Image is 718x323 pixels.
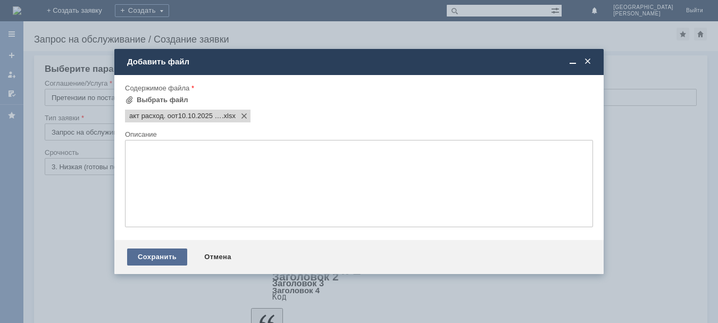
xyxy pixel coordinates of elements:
[582,57,593,67] span: Закрыть
[125,85,591,92] div: Содержимое файла
[129,112,222,120] span: акт расход. оот10.10.2025 №Т2-1388.xlsx
[222,112,236,120] span: акт расход. оот10.10.2025 №Т2-1388.xlsx
[4,4,155,21] div: Добрый вечер! В ходе приемки выявлено расхождение.
[125,131,591,138] div: Описание
[127,57,593,67] div: Добавить файл
[567,57,578,67] span: Свернуть (Ctrl + M)
[137,96,188,104] div: Выбрать файл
